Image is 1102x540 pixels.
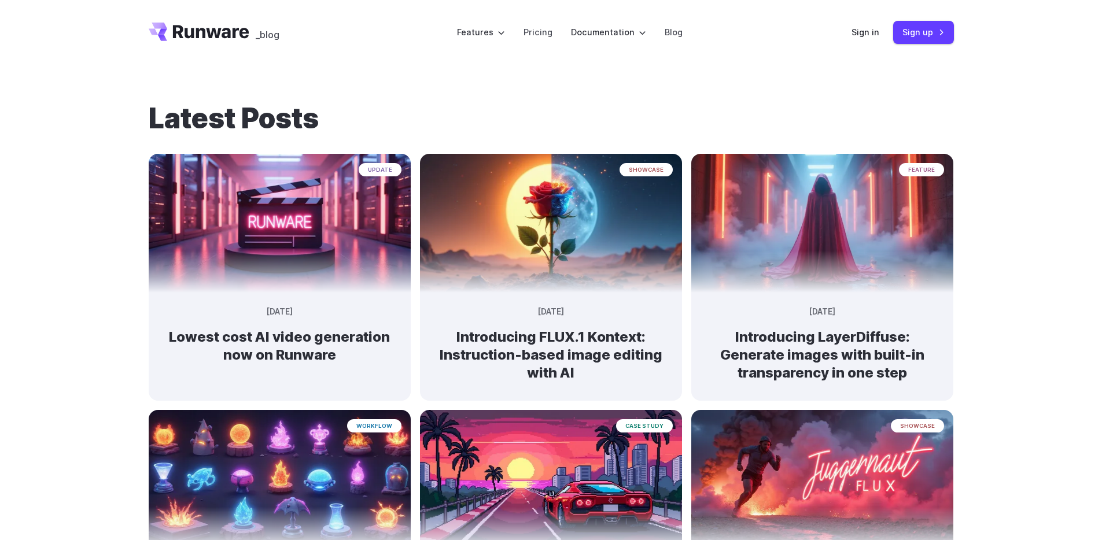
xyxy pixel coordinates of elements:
[359,163,401,176] span: update
[524,25,552,39] a: Pricing
[457,25,505,39] label: Features
[665,25,683,39] a: Blog
[691,283,953,401] a: A cloaked figure made entirely of bending light and heat distortion, slightly warping the scene b...
[899,163,944,176] span: feature
[538,306,564,319] time: [DATE]
[710,328,935,382] h2: Introducing LayerDiffuse: Generate images with built-in transparency in one step
[149,154,411,293] img: Neon-lit movie clapperboard with the word 'RUNWARE' in a futuristic server room
[149,102,954,135] h1: Latest Posts
[167,328,392,364] h2: Lowest cost AI video generation now on Runware
[620,163,673,176] span: showcase
[616,419,673,432] span: case study
[893,21,954,43] a: Sign up
[256,30,279,39] span: _blog
[256,23,279,41] a: _blog
[420,283,682,401] a: Surreal rose in a desert landscape, split between day and night with the sun and moon aligned beh...
[691,154,953,293] img: A cloaked figure made entirely of bending light and heat distortion, slightly warping the scene b...
[438,328,664,382] h2: Introducing FLUX.1 Kontext: Instruction-based image editing with AI
[891,419,944,432] span: showcase
[149,283,411,383] a: Neon-lit movie clapperboard with the word 'RUNWARE' in a futuristic server room update [DATE] Low...
[571,25,646,39] label: Documentation
[347,419,401,432] span: workflow
[149,23,249,41] a: Go to /
[267,306,293,319] time: [DATE]
[852,25,879,39] a: Sign in
[809,306,835,319] time: [DATE]
[420,154,682,293] img: Surreal rose in a desert landscape, split between day and night with the sun and moon aligned beh...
